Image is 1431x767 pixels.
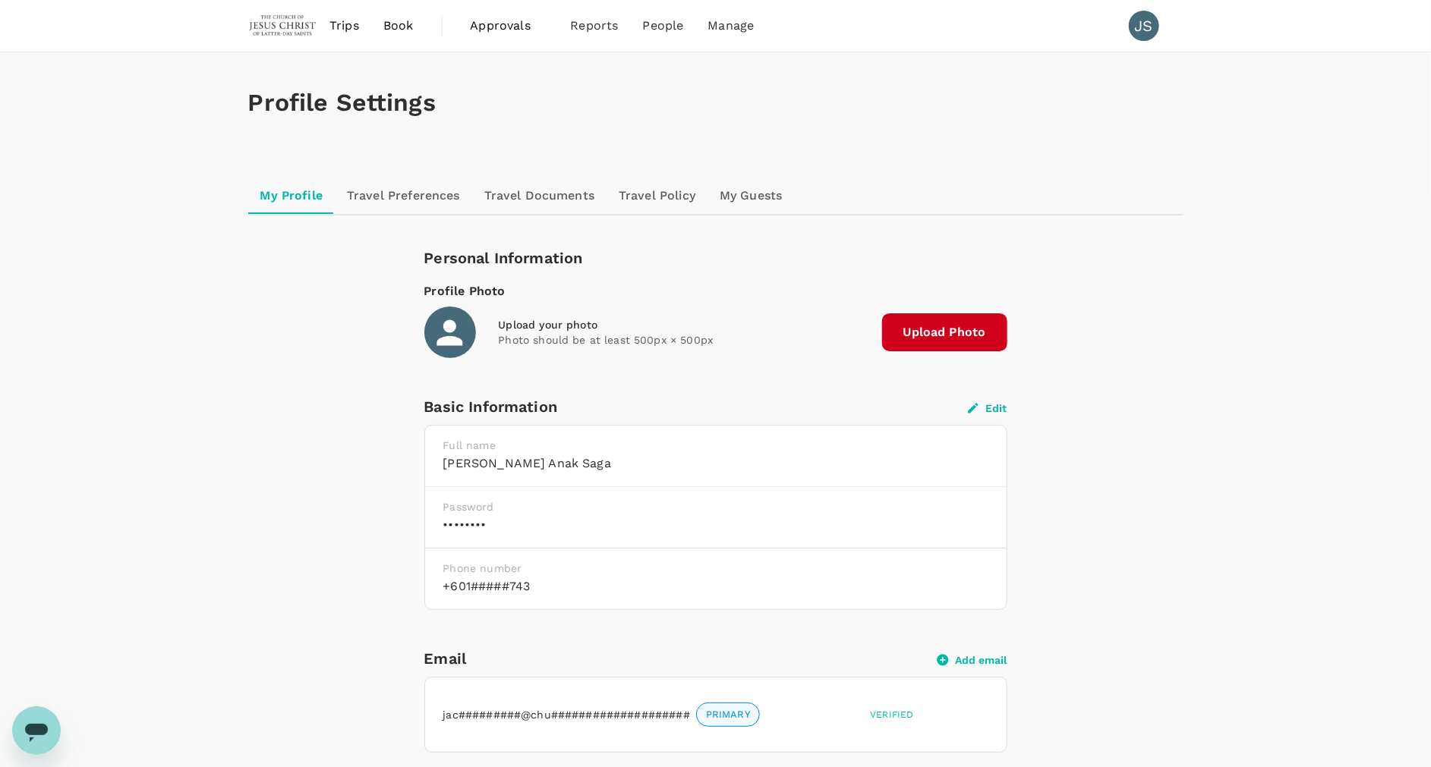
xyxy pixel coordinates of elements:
p: Phone number [443,561,988,576]
span: Trips [329,17,359,35]
h1: Profile Settings [248,89,1184,117]
iframe: Button to launch messaging window [12,706,61,755]
span: People [643,17,684,35]
span: Approvals [471,17,547,35]
p: Photo should be at least 500px × 500px [499,332,870,347]
p: Password [443,499,988,514]
span: Upload Photo [882,313,1007,351]
p: Full name [443,438,988,453]
a: Travel Preferences [335,178,472,214]
h6: •••••••• [443,514,988,536]
button: Add email [938,653,1007,667]
button: Edit [968,401,1007,415]
div: Upload your photo [499,317,870,332]
a: Travel Policy [607,178,708,214]
div: JS [1129,11,1159,41]
div: Basic Information [424,395,968,419]
span: Manage [708,17,754,35]
p: jac#########@chu#################### [443,707,690,722]
span: Verified [871,709,914,720]
img: The Malaysian Church of Jesus Christ of Latter-day Saints [248,9,318,42]
a: My Guests [708,178,794,214]
span: Book [383,17,414,35]
span: Reports [571,17,619,35]
h6: +601#####743 [443,576,988,597]
h6: Email [424,646,938,671]
a: Travel Documents [472,178,607,214]
span: PRIMARY [697,708,759,722]
div: Personal Information [424,246,1007,270]
div: Profile Photo [424,282,1007,300]
a: My Profile [248,178,336,214]
h6: [PERSON_NAME] Anak Saga [443,453,988,474]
